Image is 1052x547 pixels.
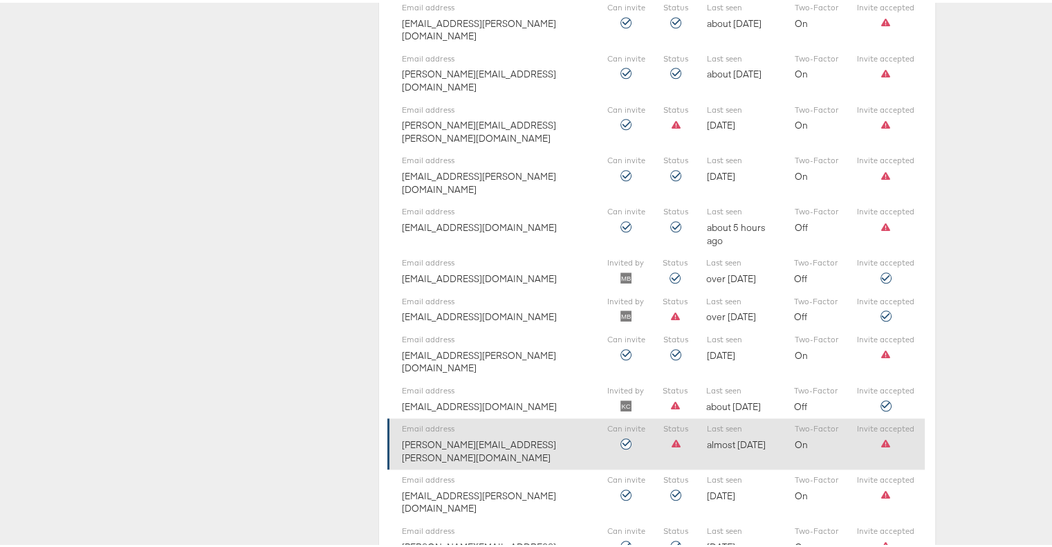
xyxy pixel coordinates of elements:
[707,421,776,448] div: almost [DATE]
[663,153,688,164] label: Status
[663,523,688,535] label: Status
[402,332,589,372] div: [EMAIL_ADDRESS][PERSON_NAME][DOMAIN_NAME]
[402,204,589,215] label: Email address
[707,523,776,535] label: Last seen
[857,153,914,164] label: Invite accepted
[707,472,776,483] label: Last seen
[707,51,776,78] div: about [DATE]
[794,383,838,394] label: Two-Factor
[402,421,589,461] div: [PERSON_NAME][EMAIL_ADDRESS][PERSON_NAME][DOMAIN_NAME]
[663,294,688,305] label: Status
[707,472,776,499] div: [DATE]
[402,153,589,164] label: Email address
[794,51,838,62] label: Two-Factor
[794,383,838,410] div: Off
[402,332,589,343] label: Email address
[402,383,589,410] div: [EMAIL_ADDRESS][DOMAIN_NAME]
[794,472,838,483] label: Two-Factor
[620,270,631,281] img: svg+xml;base64,PHN2ZyB4bWxucz0iaHR0cDovL3d3dy53My5vcmcvMjAwMC9zdmciIHBvaW50ZXItZXZlbnRzPSJub25lIi...
[402,204,589,231] div: [EMAIL_ADDRESS][DOMAIN_NAME]
[607,51,645,62] label: Can invite
[794,294,838,305] label: Two-Factor
[794,255,838,282] div: Off
[607,204,645,215] label: Can invite
[857,294,914,305] label: Invite accepted
[663,421,688,432] label: Status
[706,383,775,410] div: about [DATE]
[607,102,645,113] label: Can invite
[707,332,776,359] div: [DATE]
[402,255,589,282] div: [EMAIL_ADDRESS][DOMAIN_NAME]
[857,383,914,394] label: Invite accepted
[794,153,838,180] div: On
[663,51,688,62] label: Status
[857,332,914,343] label: Invite accepted
[402,51,589,91] div: [PERSON_NAME][EMAIL_ADDRESS][DOMAIN_NAME]
[794,332,838,359] div: On
[620,308,631,319] img: svg+xml;base64,PHN2ZyB4bWxucz0iaHR0cDovL3d3dy53My5vcmcvMjAwMC9zdmciIHBvaW50ZXItZXZlbnRzPSJub25lIi...
[402,102,589,142] div: [PERSON_NAME][EMAIL_ADDRESS][PERSON_NAME][DOMAIN_NAME]
[857,51,914,62] label: Invite accepted
[857,421,914,432] label: Invite accepted
[794,421,838,432] label: Two-Factor
[707,102,776,129] div: [DATE]
[707,153,776,180] div: [DATE]
[402,294,589,321] div: [EMAIL_ADDRESS][DOMAIN_NAME]
[707,204,776,215] label: Last seen
[607,332,645,343] label: Can invite
[794,472,838,499] div: On
[794,421,838,448] div: On
[706,255,775,282] div: over [DATE]
[794,332,838,343] label: Two-Factor
[663,204,688,215] label: Status
[794,102,838,113] label: Two-Factor
[607,472,645,483] label: Can invite
[607,294,644,305] label: Invited by
[663,102,688,113] label: Status
[857,472,914,483] label: Invite accepted
[663,255,688,266] label: Status
[402,472,589,512] div: [EMAIL_ADDRESS][PERSON_NAME][DOMAIN_NAME]
[663,332,688,343] label: Status
[707,153,776,164] label: Last seen
[402,102,589,113] label: Email address
[707,51,776,62] label: Last seen
[607,153,645,164] label: Can invite
[857,523,914,535] label: Invite accepted
[794,255,838,266] label: Two-Factor
[794,204,838,215] label: Two-Factor
[663,472,688,483] label: Status
[794,294,838,321] div: Off
[402,294,589,305] label: Email address
[402,523,589,535] label: Email address
[402,255,589,266] label: Email address
[607,421,645,432] label: Can invite
[857,255,914,266] label: Invite accepted
[706,294,775,305] label: Last seen
[607,523,645,535] label: Can invite
[706,294,775,321] div: over [DATE]
[402,472,589,483] label: Email address
[794,523,838,535] label: Two-Factor
[706,383,775,394] label: Last seen
[794,51,838,78] div: On
[707,102,776,113] label: Last seen
[857,204,914,215] label: Invite accepted
[663,383,688,394] label: Status
[607,383,644,394] label: Invited by
[620,398,631,409] img: svg+xml;base64,PHN2ZyB4bWxucz0iaHR0cDovL3d3dy53My5vcmcvMjAwMC9zdmciIHBvaW50ZXItZXZlbnRzPSJub25lIi...
[402,51,589,62] label: Email address
[402,383,589,394] label: Email address
[607,255,644,266] label: Invited by
[707,332,776,343] label: Last seen
[402,421,589,432] label: Email address
[707,204,776,244] div: about 5 hours ago
[402,153,589,193] div: [EMAIL_ADDRESS][PERSON_NAME][DOMAIN_NAME]
[794,153,838,164] label: Two-Factor
[794,102,838,129] div: On
[857,102,914,113] label: Invite accepted
[706,255,775,266] label: Last seen
[794,204,838,231] div: Off
[707,421,776,432] label: Last seen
